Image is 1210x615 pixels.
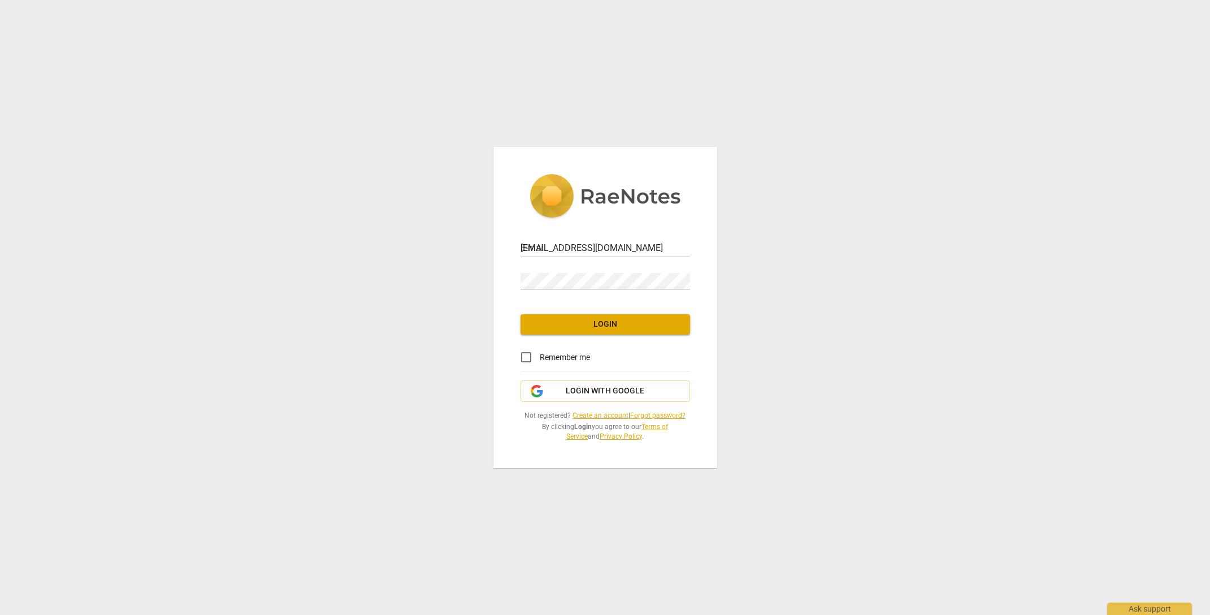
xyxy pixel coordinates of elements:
[521,380,690,402] button: Login with Google
[600,432,642,440] a: Privacy Policy
[521,411,690,421] span: Not registered? |
[1107,603,1192,615] div: Ask support
[566,386,644,397] span: Login with Google
[573,412,628,419] a: Create an account
[530,174,681,220] img: 5ac2273c67554f335776073100b6d88f.svg
[566,423,668,440] a: Terms of Service
[530,319,681,330] span: Login
[630,412,686,419] a: Forgot password?
[521,314,690,335] button: Login
[521,422,690,441] span: By clicking you agree to our and .
[540,352,590,363] span: Remember me
[574,423,592,431] b: Login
